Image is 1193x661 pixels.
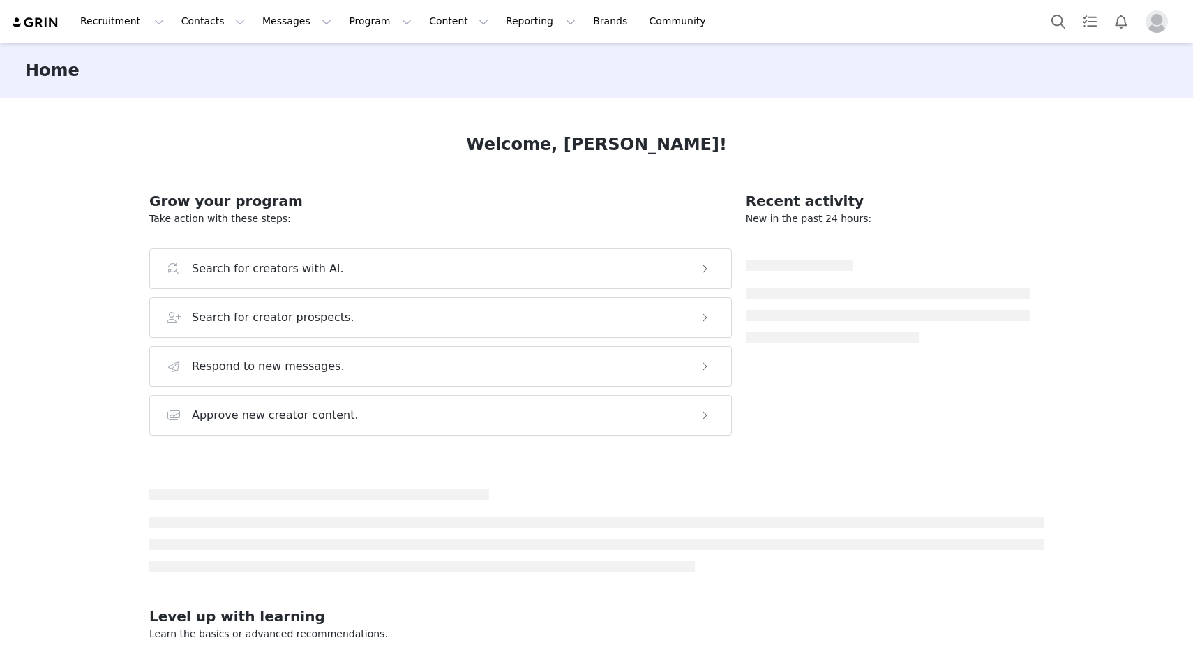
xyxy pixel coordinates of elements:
[149,248,732,289] button: Search for creators with AI.
[641,6,721,37] a: Community
[11,16,60,29] img: grin logo
[466,132,727,157] h1: Welcome, [PERSON_NAME]!
[25,58,80,83] h3: Home
[192,309,354,326] h3: Search for creator prospects.
[173,6,253,37] button: Contacts
[585,6,640,37] a: Brands
[746,211,1030,226] p: New in the past 24 hours:
[192,260,344,277] h3: Search for creators with AI.
[149,297,732,338] button: Search for creator prospects.
[149,395,732,436] button: Approve new creator content.
[1106,6,1136,37] button: Notifications
[149,606,1044,627] h2: Level up with learning
[340,6,420,37] button: Program
[746,191,1030,211] h2: Recent activity
[1146,10,1168,33] img: placeholder-profile.jpg
[192,407,359,424] h3: Approve new creator content.
[72,6,172,37] button: Recruitment
[421,6,497,37] button: Content
[192,358,345,375] h3: Respond to new messages.
[149,346,732,387] button: Respond to new messages.
[1137,10,1182,33] button: Profile
[1074,6,1105,37] a: Tasks
[149,627,1044,641] p: Learn the basics or advanced recommendations.
[1043,6,1074,37] button: Search
[149,211,732,226] p: Take action with these steps:
[149,191,732,211] h2: Grow your program
[497,6,584,37] button: Reporting
[254,6,340,37] button: Messages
